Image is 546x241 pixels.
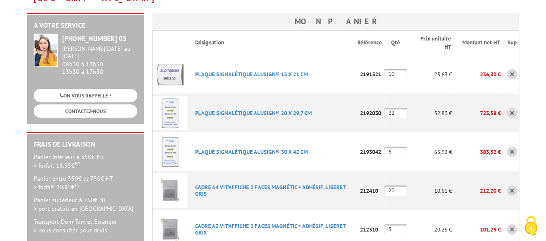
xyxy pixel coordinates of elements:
[357,106,384,121] p: 2192030
[500,31,519,55] th: Sup.
[75,160,80,166] sup: HT
[153,57,187,91] img: PLAQUE SIGNALéTIQUE ALUSIGN® 15 X 21 CM
[34,22,137,29] h2: A votre service
[357,67,384,82] p: 2191521
[384,31,407,55] th: Qté
[34,162,80,169] span: > forfait 16.95€
[34,183,80,191] span: > forfait 20.95€
[34,174,137,191] p: Panier entre 350€ et 750€ HT
[516,212,546,241] button: Cookies (fenêtre modale)
[62,45,137,60] div: [PERSON_NAME][DATE] au [DATE]
[520,215,542,237] img: Cookies (fenêtre modale)
[195,71,308,78] a: PLAQUE SIGNALéTIQUE ALUSIGN® 15 X 21 CM
[407,67,451,82] p: 23,63 €
[451,144,500,160] p: 383,52 €
[407,144,451,160] p: 63,92 €
[195,222,345,236] a: CADRE A3 VIT'AFFICHE 2 FACES MAGNéTIC + ADHéSIF, LISERET GRIS
[34,196,137,213] p: Panier supérieur à 750€ HT
[62,34,126,43] strong: [PHONE_NUMBER] 03
[451,106,500,121] p: 723,58 €
[34,89,137,102] a: ON VOUS RAPPELLE ?
[407,106,451,121] p: 32,89 €
[34,153,137,170] p: Panier inférieur à 350€ HT
[357,183,384,198] p: 212410
[153,173,187,208] img: CADRE A4 VIT'AFFICHE 2 FACES MAGNéTIC + ADHéSIF, LISERET GRIS
[34,141,137,148] h2: Frais de Livraison
[414,35,451,51] p: Prix unitaire HT
[451,183,500,198] p: 212,20 €
[451,222,500,237] p: 101,25 €
[75,182,80,188] sup: HT
[407,222,451,237] p: 20,25 €
[451,67,500,82] p: 236,30 €
[153,135,187,169] img: PLAQUE SIGNALéTIQUE ALUSIGN® 30 X 42 CM
[195,184,345,197] a: CADRE A4 VIT'AFFICHE 2 FACES MAGNéTIC + ADHéSIF, LISERET GRIS
[195,110,312,117] a: PLAQUE SIGNALéTIQUE ALUSIGN® 20 X 29,7 CM
[407,183,451,198] p: 10,61 €
[357,39,383,47] p: Référence
[152,13,519,30] h3: Mon panier
[34,34,58,67] img: widget-service.jpg
[34,205,133,213] span: > port gratuit en [GEOGRAPHIC_DATA]
[153,96,187,130] img: PLAQUE SIGNALéTIQUE ALUSIGN® 20 X 29,7 CM
[34,104,137,118] a: CONTACTEZ-NOUS
[62,45,137,75] div: 08h30 à 12h30 13h30 à 17h30
[357,144,384,160] p: 2193042
[458,39,499,47] p: Montant net HT
[195,148,308,156] a: PLAQUE SIGNALéTIQUE ALUSIGN® 30 X 42 CM
[34,217,137,235] p: Transport Dom-Tom et Etranger
[357,222,384,237] p: 212310
[188,31,357,55] th: Désignation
